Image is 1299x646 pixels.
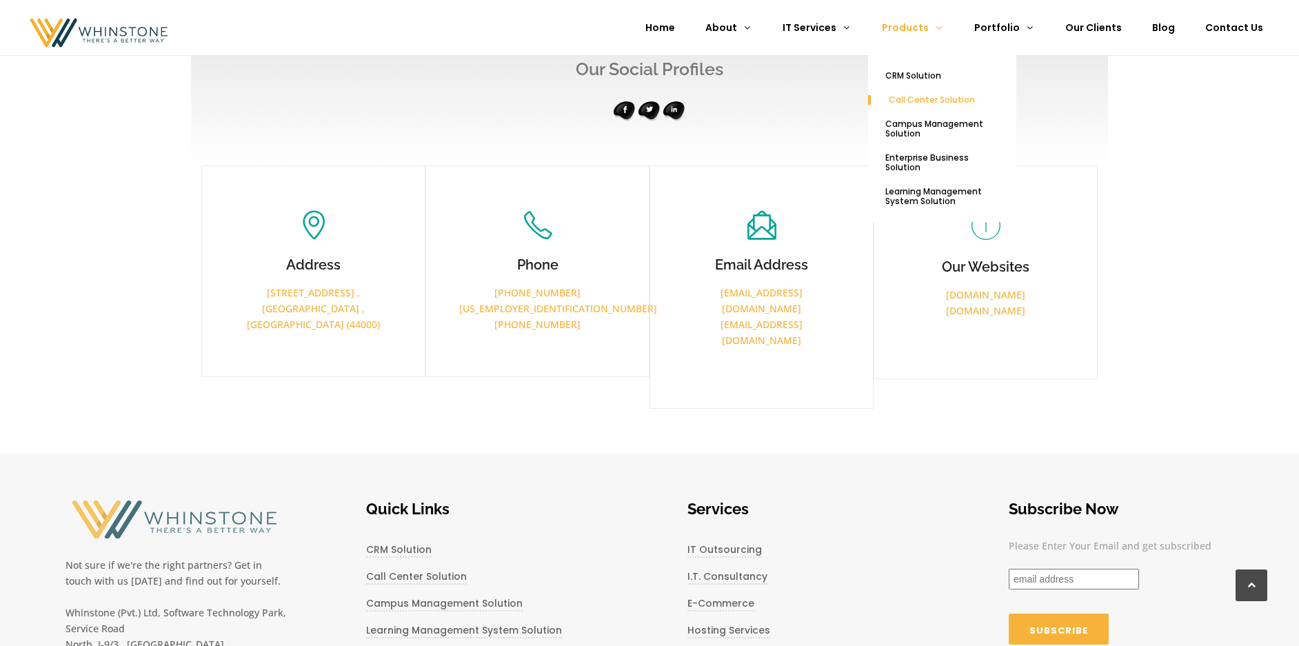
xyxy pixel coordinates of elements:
[687,596,754,612] a: E-Commerce
[501,59,798,79] h4: Our Social Profiles
[889,94,975,105] span: Call Center Solution
[1152,21,1175,34] span: Blog
[946,304,1025,317] a: [DOMAIN_NAME]
[687,498,933,519] h4: Services
[366,498,612,519] h4: Quick Links
[907,319,1063,334] p: [PHONE_NUMBER]
[946,288,1025,301] a: [DOMAIN_NAME]
[885,118,983,139] span: Campus Management Solution
[247,302,380,331] a: [GEOGRAPHIC_DATA] , [GEOGRAPHIC_DATA] (44000)
[494,318,581,331] a: [PHONE_NUMBER]
[66,498,277,541] img: footer-main-logo.png
[235,256,391,274] h6: Address
[683,348,839,364] p: [PHONE_NUMBER]
[721,318,803,347] a: [EMAIL_ADDRESS][DOMAIN_NAME]
[296,114,359,125] span: Phone number
[638,101,661,121] img: logo
[1230,580,1299,646] iframe: Chat Widget
[366,623,562,638] a: Learning Management System Solution
[459,256,615,274] h6: Phone
[459,286,657,315] a: [PHONE_NUMBER][US_EMPLOYER_IDENTIFICATION_NUMBER]
[868,95,1016,105] a: Call Center Solution
[868,187,1016,206] a: Learning Management System Solution
[1009,569,1139,589] input: email address
[868,119,1016,139] a: Campus Management Solution
[1205,21,1263,34] span: Contact Us
[1009,536,1223,569] p: Please Enter Your Email and get subscribed
[366,596,523,612] a: Campus Management Solution
[366,569,467,585] a: Call Center Solution
[882,21,929,34] span: Products
[1065,21,1122,34] span: Our Clients
[885,70,941,81] span: CRM Solution
[614,101,636,121] img: logo
[663,101,685,121] img: logo
[868,153,1016,173] a: Enterprise Business Solution
[366,543,432,558] a: CRM Solution
[1009,614,1109,645] input: Subscribe
[66,545,290,588] p: Not sure if we're the right partners? Get in touch with us [DATE] and find out for yourself.
[645,21,675,34] span: Home
[1009,498,1223,519] h4: Subscribe now
[687,569,767,585] a: I.T. Consultancy
[683,256,839,274] h6: Email address
[868,71,1016,81] a: CRM Solution
[687,543,762,558] a: IT Outsourcing
[885,185,982,207] span: Learning Management System Solution
[907,259,1063,276] h6: Our websites
[721,286,803,315] a: [EMAIL_ADDRESS][DOMAIN_NAME]
[267,286,360,299] a: [STREET_ADDRESS] ,
[974,21,1020,34] span: Portfolio
[705,21,737,34] span: About
[66,605,290,636] p: Whinstone (Pvt.) Ltd, Software Technology Park, Service Road
[783,21,836,34] span: IT Services
[687,623,770,638] a: Hosting Services
[885,152,969,173] span: Enterprise Business Solution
